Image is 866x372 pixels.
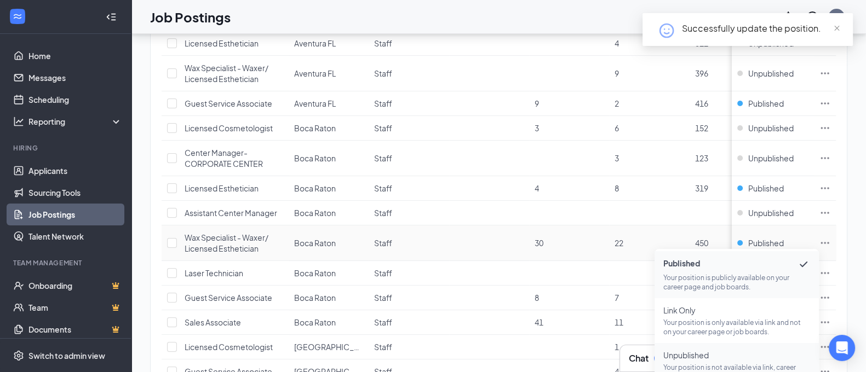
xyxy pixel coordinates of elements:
[615,293,619,303] span: 7
[185,208,277,218] span: Assistant Center Manager
[748,183,784,194] span: Published
[374,317,392,327] span: Staff
[615,98,619,108] span: 2
[374,98,392,108] span: Staff
[695,98,708,108] span: 416
[294,293,336,303] span: Boca Raton
[150,8,231,26] h1: Job Postings
[819,98,830,109] svg: Ellipses
[28,67,122,89] a: Messages
[185,342,273,352] span: Licensed Cosmetologist
[748,98,784,109] span: Published
[374,153,392,163] span: Staff
[294,153,336,163] span: Boca Raton
[289,286,369,310] td: Boca Raton
[374,68,392,78] span: Staff
[185,268,243,278] span: Laser Technician
[748,207,794,218] span: Unpublished
[294,183,336,193] span: Boca Raton
[13,350,24,361] svg: Settings
[615,153,619,163] span: 3
[615,317,623,327] span: 11
[369,286,449,310] td: Staff
[294,238,336,248] span: Boca Raton
[695,123,708,133] span: 152
[294,123,336,133] span: Boca Raton
[615,68,619,78] span: 9
[369,176,449,201] td: Staff
[535,98,539,108] span: 9
[28,318,122,340] a: DocumentsCrown
[369,116,449,141] td: Staff
[782,10,795,24] svg: Notifications
[374,123,392,133] span: Staff
[289,176,369,201] td: Boca Raton
[682,22,840,35] div: Successfully update the position.
[185,98,272,108] span: Guest Service Associate
[832,12,841,21] div: SA
[819,317,830,328] svg: Ellipses
[819,153,830,164] svg: Ellipses
[819,183,830,194] svg: Ellipses
[819,292,830,303] svg: Ellipses
[369,56,449,91] td: Staff
[369,310,449,335] td: Staff
[369,91,449,116] td: Staff
[369,335,449,359] td: Staff
[829,335,855,361] div: Open Intercom Messenger
[806,10,819,24] svg: QuestionInfo
[374,342,392,352] span: Staff
[289,310,369,335] td: Boca Raton
[289,335,369,359] td: DALLAS/DFW AREA
[819,207,830,218] svg: Ellipses
[28,89,122,111] a: Scheduling
[695,238,708,248] span: 450
[289,141,369,176] td: Boca Raton
[748,237,784,248] span: Published
[28,297,122,318] a: TeamCrown
[369,31,449,56] td: Staff
[294,98,336,108] span: Aventura FL
[185,123,273,133] span: Licensed Cosmetologist
[12,11,23,22] svg: WorkstreamLogo
[374,238,392,248] span: Staff
[629,352,649,364] h3: Chat
[13,258,120,268] div: Team Management
[695,183,708,193] span: 319
[833,25,841,32] span: close
[294,68,336,78] span: Aventura FL
[185,148,263,168] span: Center Manager- CORPORATE CENTER
[663,350,810,361] span: Unpublished
[294,38,336,48] span: Aventura FL
[819,68,830,79] svg: Ellipses
[294,342,478,352] span: [GEOGRAPHIC_DATA]/[GEOGRAPHIC_DATA] AREA
[374,183,392,193] span: Staff
[658,22,675,39] svg: HappyFace
[13,116,24,127] svg: Analysis
[369,225,449,261] td: Staff
[615,123,619,133] span: 6
[748,68,794,79] span: Unpublished
[369,261,449,286] td: Staff
[294,208,336,218] span: Boca Raton
[695,68,708,78] span: 396
[535,183,539,193] span: 4
[289,225,369,261] td: Boca Raton
[28,275,122,297] a: OnboardingCrown
[663,305,810,316] span: Link Only
[663,318,810,336] p: Your position is only available via link and not on your career page or job boards.
[28,225,122,247] a: Talent Network
[663,273,810,292] p: Your position is publicly available on your career page and job boards.
[185,233,268,253] span: Wax Specialist - Waxer/ Licensed Esthetician
[28,160,122,182] a: Applicants
[28,350,105,361] div: Switch to admin view
[289,116,369,141] td: Boca Raton
[535,123,539,133] span: 3
[535,238,543,248] span: 30
[819,341,830,352] svg: Ellipses
[748,153,794,164] span: Unpublished
[289,261,369,286] td: Boca Raton
[374,208,392,218] span: Staff
[374,38,392,48] span: Staff
[748,123,794,133] span: Unpublished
